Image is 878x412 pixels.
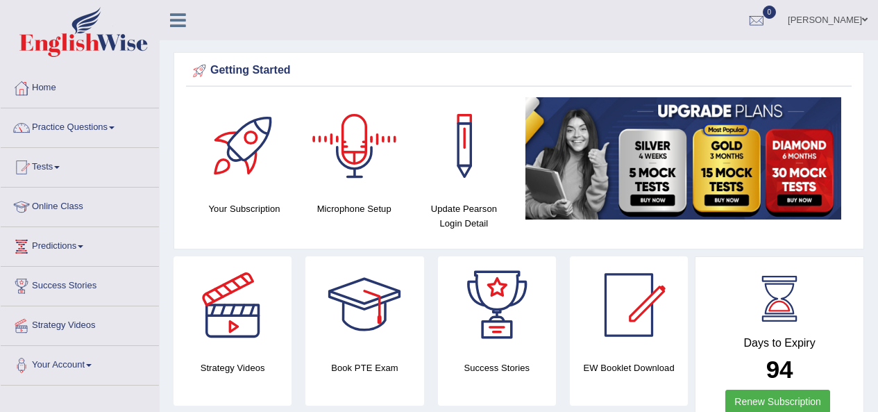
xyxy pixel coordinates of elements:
[1,148,159,183] a: Tests
[711,337,848,349] h4: Days to Expiry
[305,361,423,375] h4: Book PTE Exam
[416,201,512,231] h4: Update Pearson Login Detail
[570,361,688,375] h4: EW Booklet Download
[525,97,841,220] img: small5.jpg
[174,361,292,375] h4: Strategy Videos
[438,361,556,375] h4: Success Stories
[766,356,793,383] b: 94
[1,108,159,143] a: Practice Questions
[196,201,292,216] h4: Your Subscription
[189,60,848,81] div: Getting Started
[1,267,159,302] a: Success Stories
[1,227,159,262] a: Predictions
[306,201,402,216] h4: Microphone Setup
[763,6,777,19] span: 0
[1,306,159,341] a: Strategy Videos
[1,188,159,222] a: Online Class
[1,69,159,104] a: Home
[1,346,159,381] a: Your Account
